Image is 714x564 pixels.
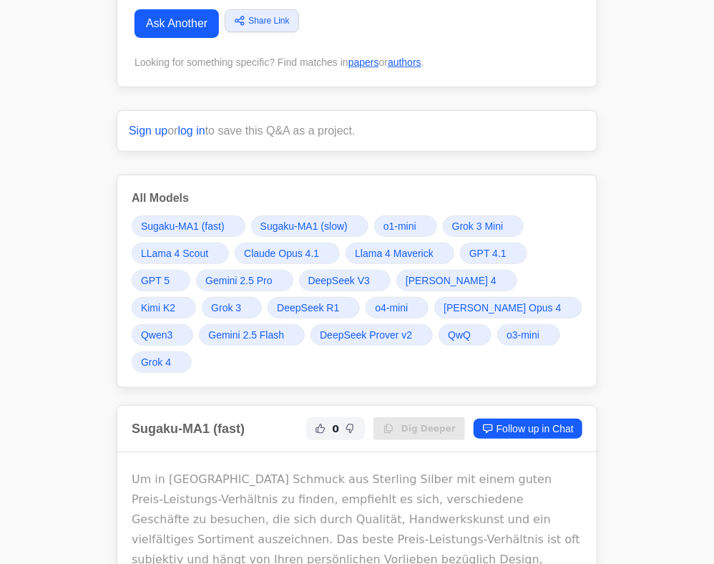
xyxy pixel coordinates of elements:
[129,122,585,140] p: or to save this Q&A as a project.
[178,125,205,137] a: log in
[277,301,339,315] span: DeepSeek R1
[132,324,193,346] a: Qwen3
[507,328,539,342] span: o3-mini
[268,297,360,319] a: DeepSeek R1
[202,297,262,319] a: Grok 3
[141,355,171,369] span: Grok 4
[448,328,471,342] span: QwQ
[251,215,368,237] a: Sugaku-MA1 (slow)
[443,215,524,237] a: Grok 3 Mini
[129,125,167,137] a: Sign up
[132,190,582,207] h3: All Models
[366,297,429,319] a: o4-mini
[342,420,359,437] button: Not Helpful
[388,57,421,68] a: authors
[474,419,582,439] a: Follow up in Chat
[141,273,170,288] span: GPT 5
[199,324,305,346] a: Gemini 2.5 Flash
[310,324,433,346] a: DeepSeek Prover v2
[141,328,172,342] span: Qwen3
[383,219,416,233] span: o1-mini
[299,270,391,291] a: DeepSeek V3
[375,301,408,315] span: o4-mini
[469,246,507,261] span: GPT 4.1
[396,270,517,291] a: [PERSON_NAME] 4
[444,301,561,315] span: [PERSON_NAME] Opus 4
[497,324,560,346] a: o3-mini
[244,246,319,261] span: Claude Opus 4.1
[132,270,190,291] a: GPT 5
[135,9,219,38] a: Ask Another
[460,243,527,264] a: GPT 4.1
[406,273,497,288] span: [PERSON_NAME] 4
[132,419,245,439] h2: Sugaku-MA1 (fast)
[235,243,340,264] a: Claude Opus 4.1
[320,328,412,342] span: DeepSeek Prover v2
[308,273,370,288] span: DeepSeek V3
[141,301,175,315] span: Kimi K2
[211,301,241,315] span: Grok 3
[132,215,245,237] a: Sugaku-MA1 (fast)
[348,57,379,68] a: papers
[132,351,192,373] a: Grok 4
[135,55,579,69] div: Looking for something specific? Find matches in or .
[196,270,293,291] a: Gemini 2.5 Pro
[141,219,225,233] span: Sugaku-MA1 (fast)
[434,297,582,319] a: [PERSON_NAME] Opus 4
[260,219,348,233] span: Sugaku-MA1 (slow)
[452,219,504,233] span: Grok 3 Mini
[208,328,284,342] span: Gemini 2.5 Flash
[439,324,492,346] a: QwQ
[205,273,272,288] span: Gemini 2.5 Pro
[374,215,437,237] a: o1-mini
[312,420,329,437] button: Helpful
[132,297,196,319] a: Kimi K2
[132,243,229,264] a: LLama 4 Scout
[248,14,289,27] span: Share Link
[141,246,208,261] span: LLama 4 Scout
[332,422,339,436] span: 0
[346,243,454,264] a: Llama 4 Maverick
[355,246,434,261] span: Llama 4 Maverick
